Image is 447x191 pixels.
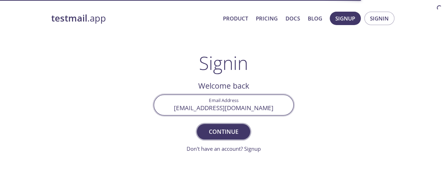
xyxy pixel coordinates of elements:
a: Product [223,14,248,23]
h1: Signin [199,52,248,73]
a: testmail.app [51,12,217,24]
a: Don't have an account? Signup [187,145,261,152]
a: Pricing [256,14,278,23]
a: Blog [308,14,322,23]
span: Continue [205,127,242,137]
button: Continue [197,124,250,139]
span: Signup [335,14,355,23]
strong: testmail [51,12,87,24]
a: Docs [286,14,300,23]
button: Signup [330,12,361,25]
button: Signin [364,12,394,25]
span: Signin [370,14,389,23]
h2: Welcome back [154,80,294,92]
